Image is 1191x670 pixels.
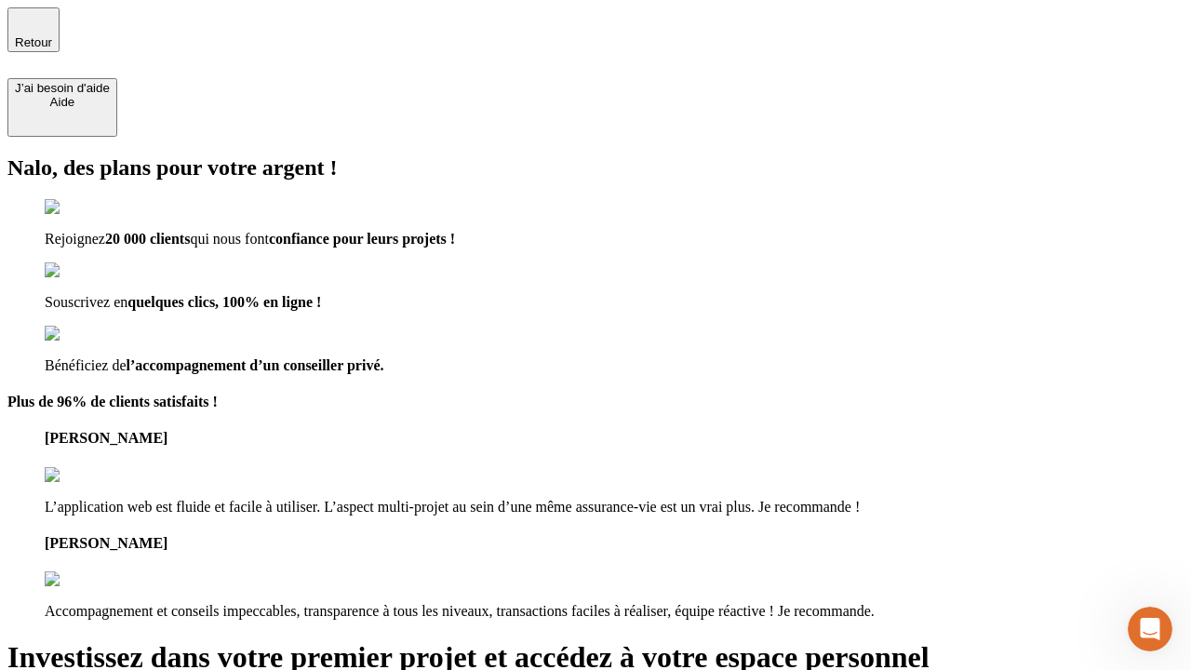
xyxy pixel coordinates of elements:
span: Rejoignez [45,231,105,247]
span: quelques clics, 100% en ligne ! [127,294,321,310]
p: L’application web est fluide et facile à utiliser. L’aspect multi-projet au sein d’une même assur... [45,499,1184,516]
span: 20 000 clients [105,231,191,247]
h4: Plus de 96% de clients satisfaits ! [7,394,1184,410]
span: qui nous font [190,231,268,247]
div: Aide [15,95,110,109]
img: reviews stars [45,467,137,484]
span: Retour [15,35,52,49]
span: confiance pour leurs projets ! [269,231,455,247]
button: Retour [7,7,60,52]
span: Souscrivez en [45,294,127,310]
span: l’accompagnement d’un conseiller privé. [127,357,384,373]
p: Accompagnement et conseils impeccables, transparence à tous les niveaux, transactions faciles à r... [45,603,1184,620]
div: J’ai besoin d'aide [15,81,110,95]
img: reviews stars [45,571,137,588]
button: J’ai besoin d'aideAide [7,78,117,137]
span: Bénéficiez de [45,357,127,373]
iframe: Intercom live chat [1128,607,1172,651]
h4: [PERSON_NAME] [45,535,1184,552]
h2: Nalo, des plans pour votre argent ! [7,155,1184,181]
img: checkmark [45,262,125,279]
h4: [PERSON_NAME] [45,430,1184,447]
img: checkmark [45,326,125,342]
img: checkmark [45,199,125,216]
